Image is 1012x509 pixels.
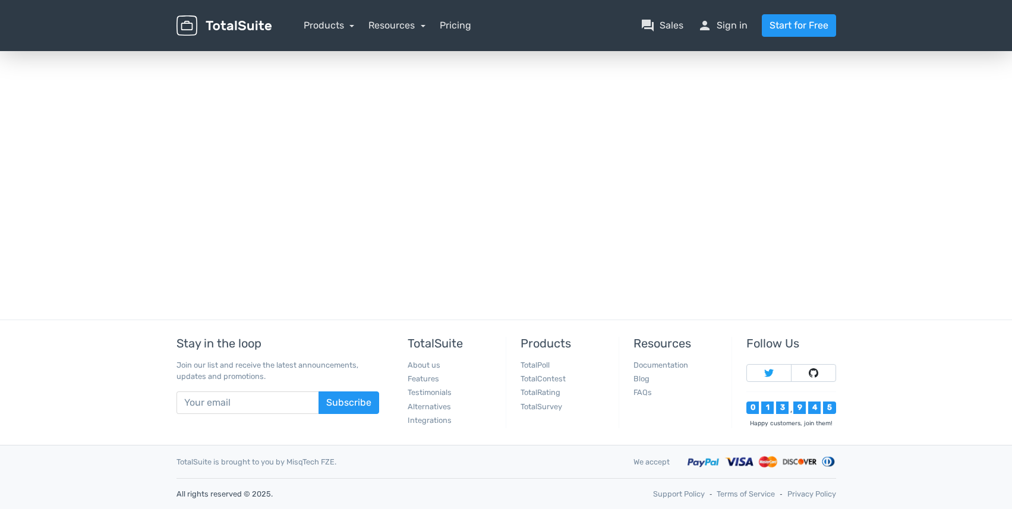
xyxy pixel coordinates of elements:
span: ‐ [780,488,782,499]
div: , [789,406,793,414]
div: 0 [746,401,759,414]
a: Products [304,20,355,31]
a: Pricing [440,18,471,33]
div: Happy customers, join them! [746,419,836,428]
div: TotalSuite is brought to you by MisqTech FZE. [168,456,625,467]
a: Documentation [633,361,688,369]
a: Resources [368,20,425,31]
a: Support Policy [653,488,705,499]
img: TotalSuite for WordPress [176,15,272,36]
a: FAQs [633,388,652,397]
a: Privacy Policy [787,488,836,499]
a: Start for Free [762,14,836,37]
input: Your email [176,391,319,414]
button: Subscribe [319,391,379,414]
p: All rights reserved © 2025. [176,488,497,499]
a: Blog [633,374,650,383]
a: Terms of Service [717,488,775,499]
span: person [698,18,712,33]
a: TotalPoll [521,361,550,369]
h5: TotalSuite [408,337,497,350]
h5: Follow Us [746,337,836,350]
div: We accept [625,456,679,467]
a: TotalContest [521,374,566,383]
a: Testimonials [408,388,452,397]
div: 4 [808,401,821,414]
a: TotalSurvey [521,402,562,411]
img: Follow TotalSuite on Twitter [764,368,774,378]
a: TotalRating [521,388,560,397]
img: Follow TotalSuite on Github [809,368,818,378]
span: question_answer [641,18,655,33]
h5: Resources [633,337,723,350]
a: Alternatives [408,402,451,411]
div: 5 [823,401,836,414]
a: Integrations [408,416,452,425]
span: ‐ [710,488,712,499]
h5: Products [521,337,610,350]
a: personSign in [698,18,748,33]
div: 3 [776,401,789,414]
p: Join our list and receive the latest announcements, updates and promotions. [176,359,379,382]
a: About us [408,361,440,369]
img: Accepted payment methods [688,455,836,469]
div: 1 [761,401,774,414]
a: question_answerSales [641,18,683,33]
a: Features [408,374,439,383]
h5: Stay in the loop [176,337,379,350]
div: 9 [793,401,806,414]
